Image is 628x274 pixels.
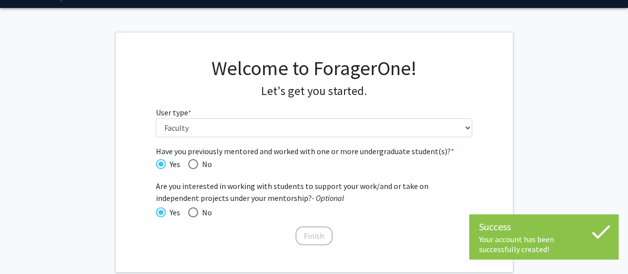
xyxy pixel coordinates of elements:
[7,229,42,267] iframe: Chat
[198,158,212,170] span: No
[479,234,608,254] div: Your account has been successfully created!
[156,180,472,204] span: Are you interested in working with students to support your work/and or take on independent proje...
[295,226,333,245] button: Finish
[156,84,472,98] h4: Let's get you started.
[479,219,608,234] div: Success
[156,106,191,118] label: User type
[156,157,472,170] mat-radio-group: Have you previously mentored and worked with one or more undergraduate student(s)?
[166,158,180,170] span: Yes
[156,56,472,80] h1: Welcome to ForagerOne!
[156,145,472,157] span: Have you previously mentored and worked with one or more undergraduate student(s)?
[166,206,180,218] span: Yes
[312,193,344,203] i: - Optional
[198,206,212,218] span: No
